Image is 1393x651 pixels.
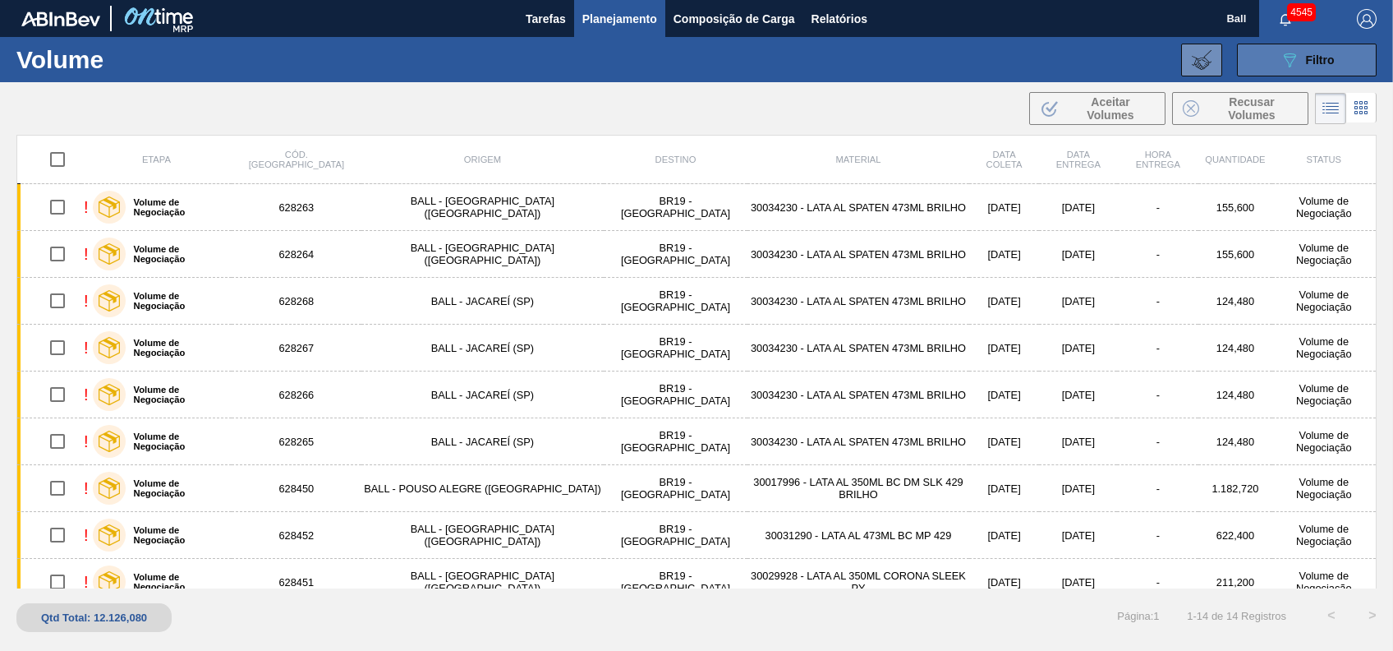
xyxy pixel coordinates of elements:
img: Logout [1357,9,1377,29]
button: < [1311,595,1352,636]
td: 155,600 [1198,231,1271,278]
td: [DATE] [1039,559,1117,606]
td: - [1117,559,1198,606]
td: 628264 [232,231,361,278]
span: Destino [655,155,696,164]
div: ! [84,479,89,498]
td: Volume de Negociação [1272,231,1377,278]
td: [DATE] [1039,512,1117,559]
label: Volume de Negociação [126,478,225,498]
td: 30034230 - LATA AL SPATEN 473ML BRILHO [747,325,969,372]
td: [DATE] [1039,465,1117,512]
td: 155,600 [1198,184,1271,231]
span: Data coleta [986,150,1023,169]
span: Composição de Carga [674,9,795,29]
label: Volume de Negociação [126,432,225,451]
td: [DATE] [1039,325,1117,372]
span: Filtro [1306,53,1335,67]
label: Volume de Negociação [126,338,225,358]
td: BR19 - [GEOGRAPHIC_DATA] [604,231,747,278]
span: Status [1307,155,1341,164]
td: 628451 [232,559,361,606]
td: 30017996 - LATA AL 350ML BC DM SLK 429 BRILHO [747,465,969,512]
td: BR19 - [GEOGRAPHIC_DATA] [604,184,747,231]
button: Filtro [1237,44,1377,76]
td: 1.182,720 [1198,465,1271,512]
td: 124,480 [1198,372,1271,418]
td: 124,480 [1198,418,1271,465]
span: Relatórios [811,9,867,29]
td: - [1117,278,1198,325]
td: 30034230 - LATA AL SPATEN 473ML BRILHO [747,231,969,278]
td: [DATE] [969,465,1039,512]
td: BR19 - [GEOGRAPHIC_DATA] [604,418,747,465]
td: [DATE] [969,559,1039,606]
div: ! [84,245,89,264]
td: 124,480 [1198,278,1271,325]
td: [DATE] [969,231,1039,278]
td: Volume de Negociação [1272,372,1377,418]
label: Volume de Negociação [126,385,225,404]
td: BALL - JACAREÍ (SP) [361,372,604,418]
td: Volume de Negociação [1272,325,1377,372]
a: !Volume de Negociação628452BALL - [GEOGRAPHIC_DATA] ([GEOGRAPHIC_DATA])BR19 - [GEOGRAPHIC_DATA]30... [17,512,1377,559]
a: !Volume de Negociação628450BALL - POUSO ALEGRE ([GEOGRAPHIC_DATA])BR19 - [GEOGRAPHIC_DATA]3001799... [17,465,1377,512]
td: [DATE] [1039,184,1117,231]
a: !Volume de Negociação628265BALL - JACAREÍ (SP)BR19 - [GEOGRAPHIC_DATA]30034230 - LATA AL SPATEN 4... [17,418,1377,465]
td: [DATE] [969,325,1039,372]
td: - [1117,372,1198,418]
span: Origem [464,155,501,164]
label: Volume de Negociação [126,572,225,592]
span: Hora Entrega [1136,150,1180,169]
td: - [1117,231,1198,278]
td: Volume de Negociação [1272,278,1377,325]
div: Visão em Lista [1315,93,1346,124]
td: BALL - [GEOGRAPHIC_DATA] ([GEOGRAPHIC_DATA]) [361,512,604,559]
td: [DATE] [969,278,1039,325]
span: Aceitar Volumes [1066,95,1155,122]
td: 628263 [232,184,361,231]
a: !Volume de Negociação628268BALL - JACAREÍ (SP)BR19 - [GEOGRAPHIC_DATA]30034230 - LATA AL SPATEN 4... [17,278,1377,325]
td: [DATE] [969,418,1039,465]
td: [DATE] [969,184,1039,231]
td: BALL - JACAREÍ (SP) [361,418,604,465]
td: 30029928 - LATA AL 350ML CORONA SLEEK PY [747,559,969,606]
td: 628268 [232,278,361,325]
h1: Volume [16,50,257,69]
a: !Volume de Negociação628266BALL - JACAREÍ (SP)BR19 - [GEOGRAPHIC_DATA]30034230 - LATA AL SPATEN 4... [17,372,1377,418]
td: 628450 [232,465,361,512]
td: BALL - [GEOGRAPHIC_DATA] ([GEOGRAPHIC_DATA]) [361,559,604,606]
td: [DATE] [1039,372,1117,418]
span: Tarefas [526,9,566,29]
td: 30031290 - LATA AL 473ML BC MP 429 [747,512,969,559]
div: Visão em Cards [1346,93,1377,124]
span: Cód. [GEOGRAPHIC_DATA] [249,150,344,169]
td: 30034230 - LATA AL SPATEN 473ML BRILHO [747,278,969,325]
img: TNhmsLtSVTkK8tSr43FrP2fwEKptu5GPRR3wAAAABJRU5ErkJggg== [21,12,100,26]
td: BALL - [GEOGRAPHIC_DATA] ([GEOGRAPHIC_DATA]) [361,184,604,231]
span: Página : 1 [1117,610,1159,622]
span: Quantidade [1205,155,1265,164]
td: Volume de Negociação [1272,512,1377,559]
td: 628265 [232,418,361,465]
span: 4545 [1287,3,1316,21]
td: Volume de Negociação [1272,465,1377,512]
td: [DATE] [969,512,1039,559]
td: 211,200 [1198,559,1271,606]
td: BR19 - [GEOGRAPHIC_DATA] [604,372,747,418]
td: BALL - JACAREÍ (SP) [361,278,604,325]
span: Recusar Volumes [1206,95,1298,122]
td: [DATE] [1039,231,1117,278]
div: ! [84,339,89,358]
td: BR19 - [GEOGRAPHIC_DATA] [604,325,747,372]
td: Volume de Negociação [1272,184,1377,231]
td: - [1117,325,1198,372]
a: !Volume de Negociação628451BALL - [GEOGRAPHIC_DATA] ([GEOGRAPHIC_DATA])BR19 - [GEOGRAPHIC_DATA]30... [17,559,1377,606]
button: Notificações [1259,7,1312,30]
label: Volume de Negociação [126,291,225,311]
td: 628266 [232,372,361,418]
td: 30034230 - LATA AL SPATEN 473ML BRILHO [747,184,969,231]
span: 1 - 14 de 14 Registros [1184,610,1286,622]
td: 30034230 - LATA AL SPATEN 473ML BRILHO [747,418,969,465]
td: BR19 - [GEOGRAPHIC_DATA] [604,278,747,325]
